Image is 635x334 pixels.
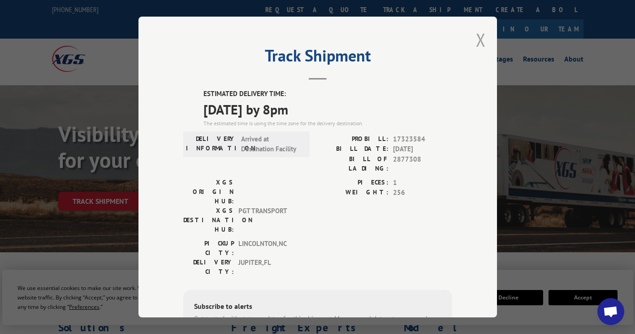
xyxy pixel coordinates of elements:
span: [DATE] [393,144,452,154]
span: [DATE] by 8pm [203,99,452,119]
label: BILL DATE: [318,144,389,154]
span: 17323584 [393,134,452,145]
label: ESTIMATED DELIVERY TIME: [203,89,452,99]
div: Open chat [597,298,624,325]
span: Arrived at Destination Facility [241,134,302,154]
span: 256 [393,188,452,198]
div: Subscribe to alerts [194,301,441,314]
span: JUPITER , FL [238,258,299,277]
div: The estimated time is using the time zone for the delivery destination. [203,119,452,127]
label: PIECES: [318,178,389,188]
h2: Track Shipment [183,49,452,66]
label: XGS DESTINATION HUB: [183,206,234,234]
label: DELIVERY CITY: [183,258,234,277]
label: BILL OF LADING: [318,154,389,173]
div: Get texted with status updates for this shipment. Message and data rates may apply. Message frequ... [194,314,441,334]
label: XGS ORIGIN HUB: [183,178,234,206]
label: WEIGHT: [318,188,389,198]
span: 1 [393,178,452,188]
span: 2877308 [393,154,452,173]
label: PROBILL: [318,134,389,145]
span: PGT TRANSPORT [238,206,299,234]
button: Close modal [476,28,486,52]
label: PICKUP CITY: [183,239,234,258]
span: LINCOLNTON , NC [238,239,299,258]
label: DELIVERY INFORMATION: [186,134,237,154]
